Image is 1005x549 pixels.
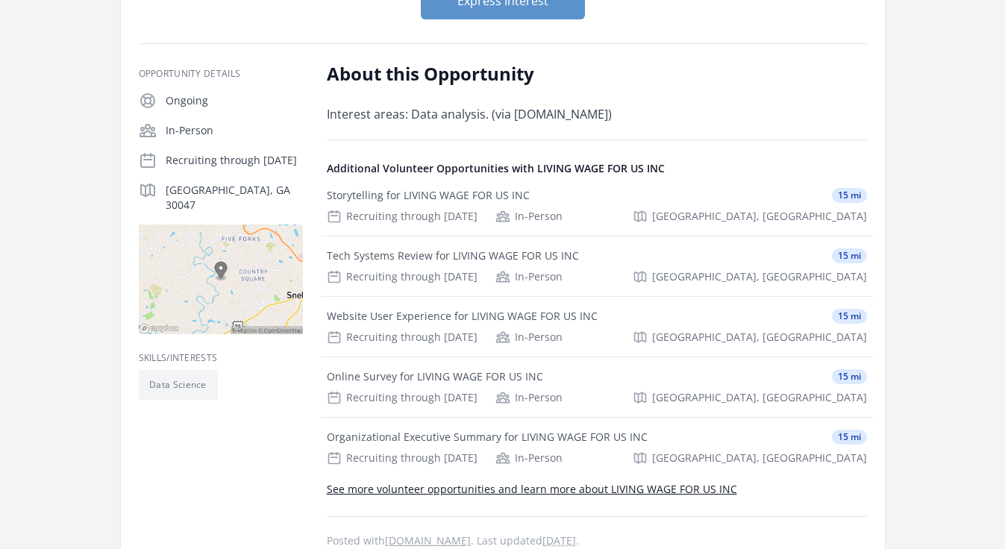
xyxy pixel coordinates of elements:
div: Recruiting through [DATE] [327,209,478,224]
p: Interest areas: Data analysis. (via [DOMAIN_NAME]) [327,104,763,125]
a: Website User Experience for LIVING WAGE FOR US INC 15 mi Recruiting through [DATE] In-Person [GEO... [321,297,873,357]
span: [GEOGRAPHIC_DATA], [GEOGRAPHIC_DATA] [652,330,867,345]
div: Recruiting through [DATE] [327,451,478,465]
span: [GEOGRAPHIC_DATA], [GEOGRAPHIC_DATA] [652,269,867,284]
div: Recruiting through [DATE] [327,390,478,405]
a: Organizational Executive Summary for LIVING WAGE FOR US INC 15 mi Recruiting through [DATE] In-Pe... [321,418,873,477]
p: Posted with . Last updated . [327,535,867,547]
span: 15 mi [832,188,867,203]
div: Organizational Executive Summary for LIVING WAGE FOR US INC [327,430,648,445]
p: In-Person [166,123,303,138]
div: Recruiting through [DATE] [327,330,478,345]
h2: About this Opportunity [327,62,763,86]
a: [DOMAIN_NAME] [385,533,471,548]
div: In-Person [495,451,563,465]
p: [GEOGRAPHIC_DATA], GA 30047 [166,183,303,213]
a: Tech Systems Review for LIVING WAGE FOR US INC 15 mi Recruiting through [DATE] In-Person [GEOGRAP... [321,236,873,296]
span: 15 mi [832,430,867,445]
p: Recruiting through [DATE] [166,153,303,168]
a: See more volunteer opportunities and learn more about LIVING WAGE FOR US INC [327,482,737,496]
div: In-Person [495,269,563,284]
div: Website User Experience for LIVING WAGE FOR US INC [327,309,598,324]
span: [GEOGRAPHIC_DATA], [GEOGRAPHIC_DATA] [652,390,867,405]
div: Online Survey for LIVING WAGE FOR US INC [327,369,543,384]
h3: Opportunity Details [139,68,303,80]
span: [GEOGRAPHIC_DATA], [GEOGRAPHIC_DATA] [652,451,867,465]
h3: Skills/Interests [139,352,303,364]
h4: Additional Volunteer Opportunities with LIVING WAGE FOR US INC [327,161,867,176]
div: Storytelling for LIVING WAGE FOR US INC [327,188,530,203]
div: Recruiting through [DATE] [327,269,478,284]
div: In-Person [495,330,563,345]
div: In-Person [495,390,563,405]
img: Map [139,225,303,334]
a: Online Survey for LIVING WAGE FOR US INC 15 mi Recruiting through [DATE] In-Person [GEOGRAPHIC_DA... [321,357,873,417]
div: In-Person [495,209,563,224]
p: Ongoing [166,93,303,108]
span: 15 mi [832,369,867,384]
span: 15 mi [832,248,867,263]
li: Data Science [139,370,218,400]
a: Storytelling for LIVING WAGE FOR US INC 15 mi Recruiting through [DATE] In-Person [GEOGRAPHIC_DAT... [321,176,873,236]
span: [GEOGRAPHIC_DATA], [GEOGRAPHIC_DATA] [652,209,867,224]
div: Tech Systems Review for LIVING WAGE FOR US INC [327,248,579,263]
abbr: Mon, Sep 30, 2024 4:22 AM [542,533,576,548]
span: 15 mi [832,309,867,324]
